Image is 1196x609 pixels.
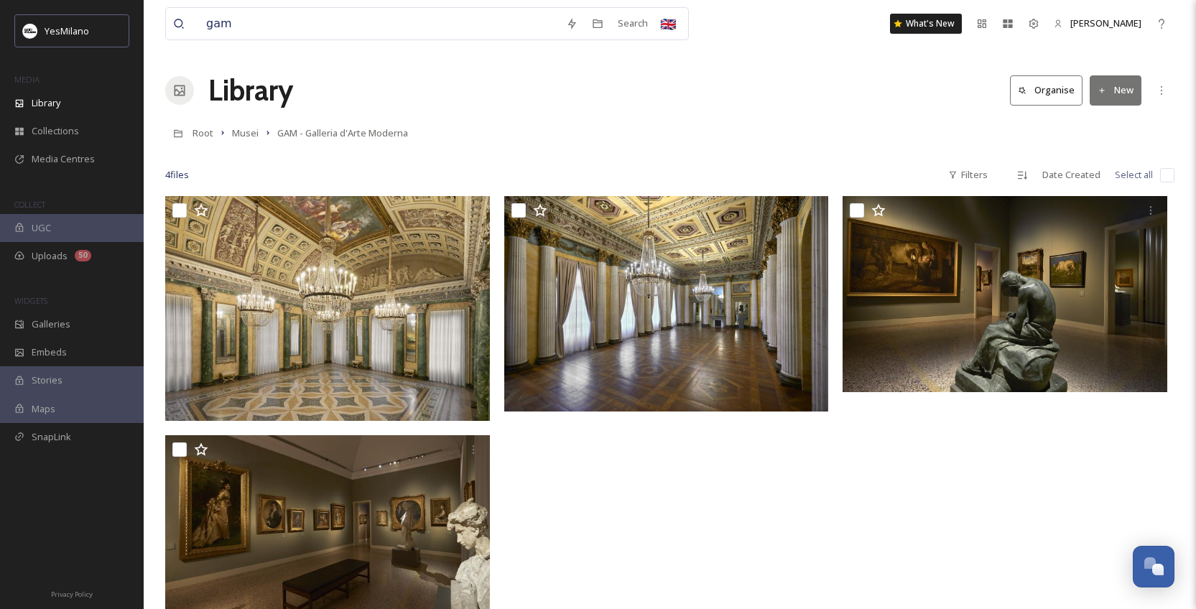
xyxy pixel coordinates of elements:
[32,249,68,263] span: Uploads
[32,152,95,166] span: Media Centres
[165,168,189,182] span: 4 file s
[32,430,71,444] span: SnapLink
[504,196,829,412] img: GAM 0087-Copyright%20Comune%20di%20Milano%20-%20tutti%20i%20diritti%20riservati%20-%20Galleria%20...
[32,345,67,359] span: Embeds
[14,295,47,306] span: WIDGETS
[232,126,259,139] span: Musei
[890,14,962,34] a: What's New
[14,74,40,85] span: MEDIA
[1035,161,1108,189] div: Date Created
[51,585,93,602] a: Privacy Policy
[14,199,45,210] span: COLLECT
[51,590,93,599] span: Privacy Policy
[1047,9,1149,37] a: [PERSON_NAME]
[23,24,37,38] img: Logo%20YesMilano%40150x.png
[165,196,490,421] img: GAM 0095-Copyright%20Comune%20di%20Milano%20-%20tutti%20i%20diritti%20riservati%20-%20Galleria%20...
[193,126,213,139] span: Root
[1115,168,1153,182] span: Select all
[75,250,91,261] div: 50
[1010,75,1090,105] a: Organise
[1133,546,1174,587] button: Open Chat
[1090,75,1141,105] button: New
[232,124,259,141] a: Musei
[843,196,1167,392] img: GAM 0038-Copyright%20Comune%20di%20Milano%20-%20tutti%20i%20diritti%20riservati%20-%20Galleria%20...
[199,8,559,39] input: Search your library
[655,11,681,37] div: 🇬🇧
[32,317,70,331] span: Galleries
[32,221,51,235] span: UGC
[193,124,213,141] a: Root
[941,161,995,189] div: Filters
[1070,17,1141,29] span: [PERSON_NAME]
[277,126,408,139] span: GAM - Galleria d'Arte Moderna
[45,24,89,37] span: YesMilano
[32,402,55,416] span: Maps
[208,69,293,112] a: Library
[32,124,79,138] span: Collections
[277,124,408,141] a: GAM - Galleria d'Arte Moderna
[32,96,60,110] span: Library
[1010,75,1083,105] button: Organise
[32,373,62,387] span: Stories
[611,9,655,37] div: Search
